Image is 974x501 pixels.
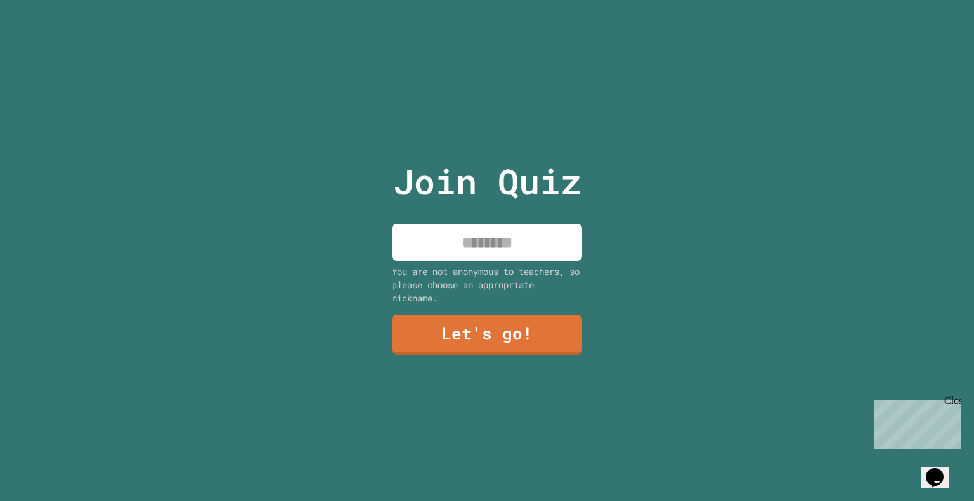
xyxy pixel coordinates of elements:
[392,315,582,355] a: Let's go!
[5,5,88,80] div: Chat with us now!Close
[869,395,961,449] iframe: chat widget
[393,155,581,208] p: Join Quiz
[921,450,961,488] iframe: chat widget
[392,265,582,305] div: You are not anonymous to teachers, so please choose an appropriate nickname.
